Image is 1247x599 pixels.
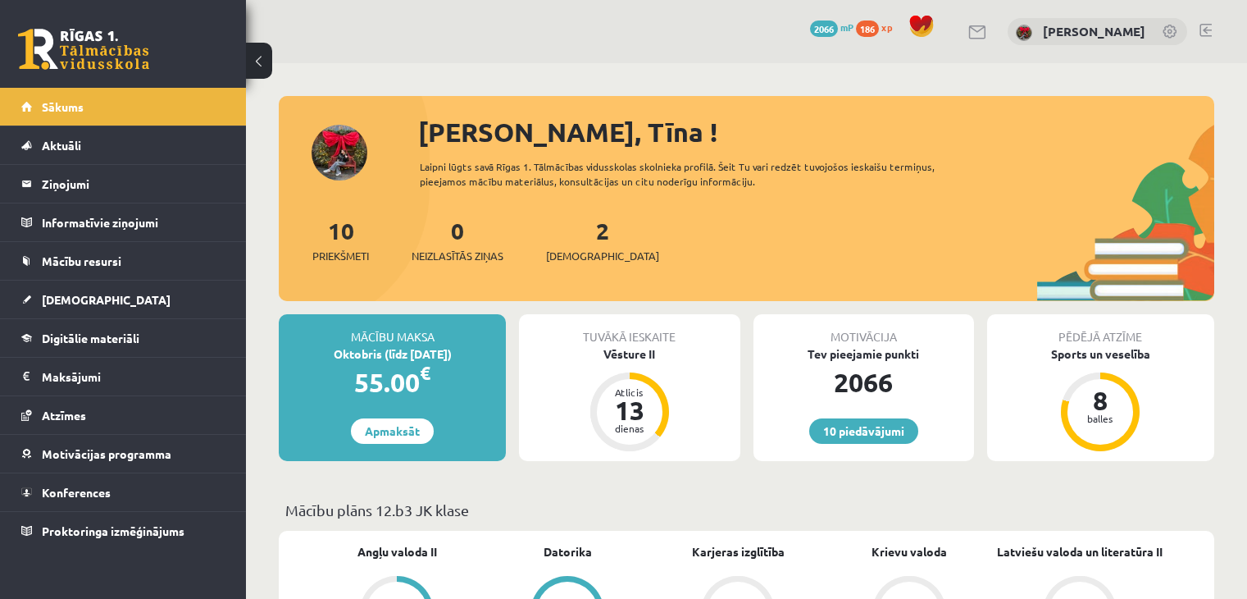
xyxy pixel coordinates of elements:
a: Sākums [21,88,225,126]
span: Priekšmeti [312,248,369,264]
a: Datorika [544,543,592,560]
a: Apmaksāt [351,418,434,444]
legend: Maksājumi [42,358,225,396]
span: Sākums [42,99,84,114]
div: Tev pieejamie punkti [753,345,974,363]
div: dienas [605,423,654,433]
a: Mācību resursi [21,242,225,280]
div: Sports un veselība [987,345,1214,363]
span: Aktuāli [42,138,81,153]
span: xp [881,21,892,34]
span: Motivācijas programma [42,446,171,461]
div: balles [1076,414,1125,423]
a: 10Priekšmeti [312,216,369,264]
div: Pēdējā atzīme [987,314,1214,345]
span: [DEMOGRAPHIC_DATA] [546,248,659,264]
a: [DEMOGRAPHIC_DATA] [21,281,225,318]
span: Mācību resursi [42,254,121,268]
legend: Informatīvie ziņojumi [42,203,225,241]
div: 8 [1076,387,1125,414]
div: 13 [605,397,654,423]
a: Maksājumi [21,358,225,396]
span: Digitālie materiāli [42,331,139,345]
a: Krievu valoda [872,543,947,560]
a: Karjeras izglītība [692,543,785,560]
div: Laipni lūgts savā Rīgas 1. Tālmācības vidusskolas skolnieka profilā. Šeit Tu vari redzēt tuvojošo... [420,159,981,189]
a: Digitālie materiāli [21,319,225,357]
img: Tīna Šneidere [1016,25,1032,41]
span: 2066 [810,21,838,37]
div: Vēsture II [519,345,740,363]
a: Atzīmes [21,396,225,434]
a: Vēsture II Atlicis 13 dienas [519,345,740,454]
div: [PERSON_NAME], Tīna ! [418,112,1214,152]
div: Oktobris (līdz [DATE]) [279,345,506,363]
a: 10 piedāvājumi [809,418,918,444]
a: Latviešu valoda un literatūra II [997,543,1163,560]
legend: Ziņojumi [42,165,225,203]
p: Mācību plāns 12.b3 JK klase [285,499,1208,521]
div: Mācību maksa [279,314,506,345]
a: 0Neizlasītās ziņas [412,216,503,264]
span: Neizlasītās ziņas [412,248,503,264]
span: 186 [856,21,879,37]
a: [PERSON_NAME] [1043,23,1145,39]
a: Rīgas 1. Tālmācības vidusskola [18,29,149,70]
span: [DEMOGRAPHIC_DATA] [42,292,171,307]
span: € [420,361,430,385]
span: mP [840,21,853,34]
a: Sports un veselība 8 balles [987,345,1214,454]
a: Informatīvie ziņojumi [21,203,225,241]
a: Motivācijas programma [21,435,225,473]
a: Angļu valoda II [357,543,437,560]
a: 186 xp [856,21,900,34]
span: Proktoringa izmēģinājums [42,524,184,538]
a: 2066 mP [810,21,853,34]
div: Motivācija [753,314,974,345]
div: 2066 [753,363,974,402]
a: 2[DEMOGRAPHIC_DATA] [546,216,659,264]
span: Konferences [42,485,111,500]
a: Konferences [21,473,225,511]
a: Ziņojumi [21,165,225,203]
div: Tuvākā ieskaite [519,314,740,345]
div: Atlicis [605,387,654,397]
a: Aktuāli [21,126,225,164]
a: Proktoringa izmēģinājums [21,512,225,550]
span: Atzīmes [42,408,86,423]
div: 55.00 [279,363,506,402]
